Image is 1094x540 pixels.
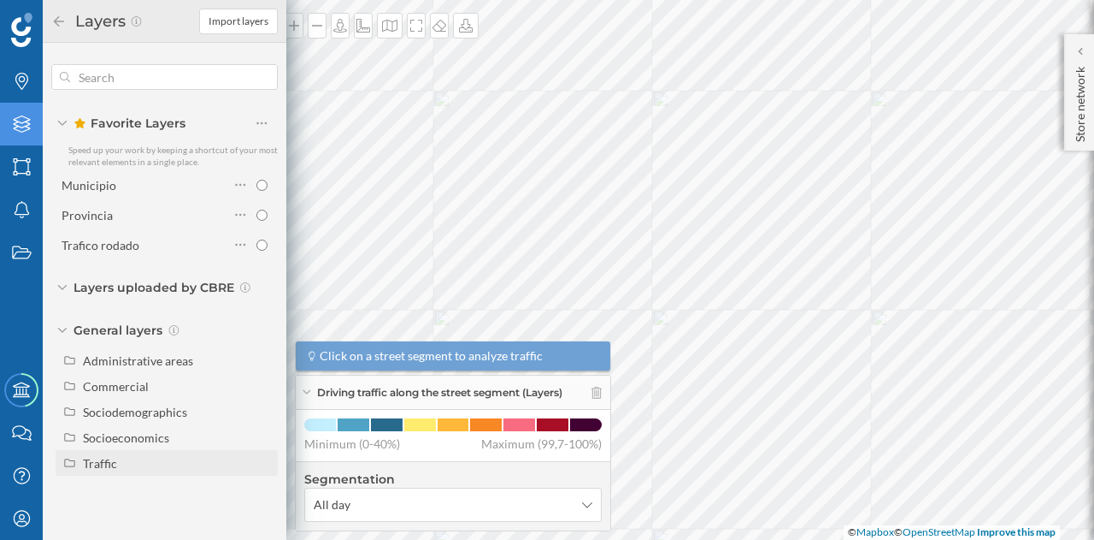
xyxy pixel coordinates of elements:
[62,238,139,252] div: Trafico rodado
[481,436,602,453] span: Maximum (99,7-100%)
[977,525,1056,538] a: Improve this map
[1072,60,1089,142] p: Store network
[62,208,113,223] div: Provincia
[903,525,975,538] a: OpenStreetMap
[83,430,169,445] div: Socioeconomics
[317,385,562,401] span: Driving traffic along the street segment (Layers)
[83,456,117,471] div: Traffic
[74,322,162,339] span: General layers
[11,13,32,47] img: Geoblink Logo
[314,496,350,513] span: All day
[304,471,602,488] h4: Segmentation
[74,279,234,296] span: Layers uploaded by CBRE
[304,436,400,453] span: Minimum (0-40%)
[844,525,1060,540] div: © ©
[83,379,149,394] div: Commercial
[34,12,96,27] span: Support
[320,347,543,365] span: Click on a street segment to analyze traffic
[68,145,278,167] span: Speed up your work by keeping a shortcut of your most relevant elements in a single place.
[856,525,894,538] a: Mapbox
[74,115,185,132] span: Favorite Layers
[209,14,268,29] span: Import layers
[67,8,130,35] h2: Layers
[62,178,116,193] div: Municipio
[83,353,193,368] div: Administrative areas
[83,405,187,419] div: Sociodemographics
